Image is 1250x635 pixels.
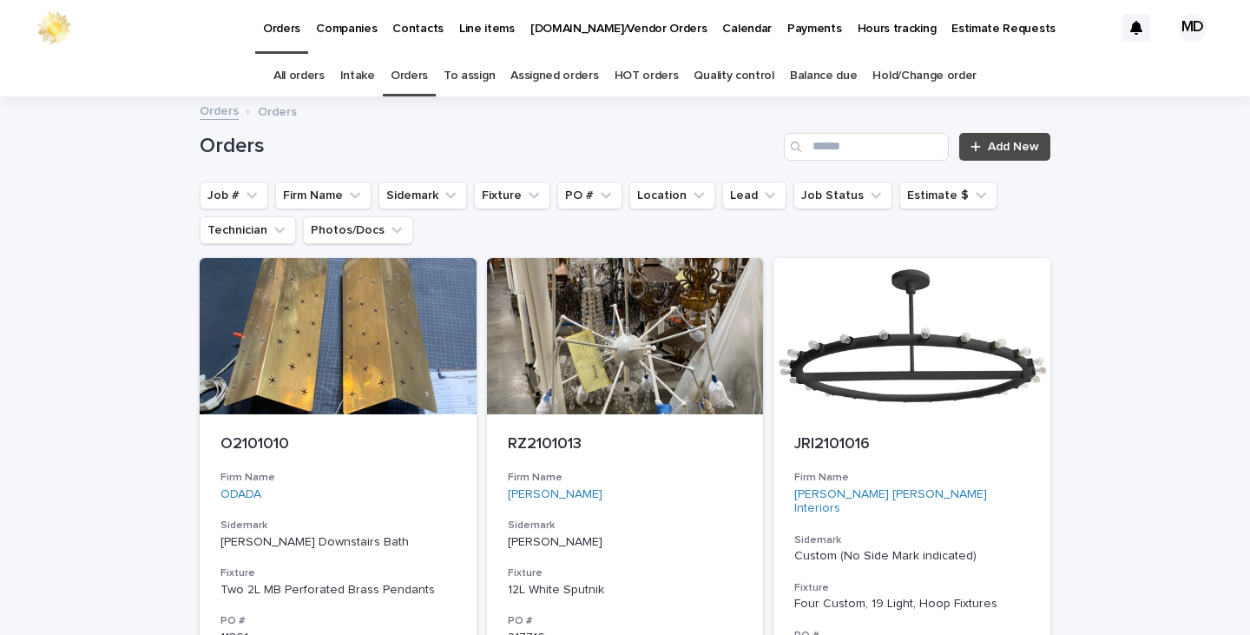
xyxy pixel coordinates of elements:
a: To assign [444,56,495,96]
div: MD [1179,14,1207,42]
button: Estimate $ [899,182,997,209]
a: Orders [391,56,428,96]
p: [PERSON_NAME] Downstairs Bath [220,535,456,550]
h3: PO # [508,614,743,628]
a: Quality control [694,56,773,96]
a: [PERSON_NAME] [508,487,602,502]
h3: Fixture [508,566,743,580]
a: Intake [340,56,375,96]
button: Fixture [474,182,550,209]
p: Orders [258,101,297,120]
h3: Fixture [794,581,1030,595]
button: Job Status [793,182,892,209]
p: O2101010 [220,435,456,454]
a: Add New [959,133,1050,161]
a: [PERSON_NAME] [PERSON_NAME] Interiors [794,487,1030,517]
h3: Sidemark [794,533,1030,547]
p: JRI2101016 [794,435,1030,454]
a: HOT orders [615,56,679,96]
h3: Fixture [220,566,456,580]
h3: Firm Name [794,471,1030,485]
p: [PERSON_NAME] [508,535,743,550]
p: RZ2101013 [508,435,743,454]
a: Assigned orders [510,56,598,96]
button: Location [629,182,715,209]
button: Lead [722,182,786,209]
button: Technician [200,216,296,244]
h1: Orders [200,134,777,159]
h3: Sidemark [508,519,743,532]
a: All orders [273,56,325,96]
button: Firm Name [275,182,372,209]
a: ODADA [220,487,261,502]
img: 0ffKfDbyRa2Iv8hnaAqg [35,10,73,45]
a: Hold/Change order [872,56,977,96]
input: Search [784,133,949,161]
button: Sidemark [378,182,467,209]
h3: Firm Name [508,471,743,485]
a: Orders [200,100,239,120]
button: Job # [200,182,268,209]
div: Four Custom, 19 Light, Hoop Fixtures [794,597,1030,612]
h3: PO # [220,614,456,628]
p: Custom (No Side Mark indicated) [794,549,1030,564]
button: PO # [557,182,622,209]
a: Balance due [790,56,858,96]
div: 12L White Sputnik [508,583,743,598]
h3: Sidemark [220,519,456,532]
h3: Firm Name [220,471,456,485]
button: Photos/Docs [303,216,413,244]
div: Two 2L MB Perforated Brass Pendants [220,583,456,598]
span: Add New [988,141,1039,153]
